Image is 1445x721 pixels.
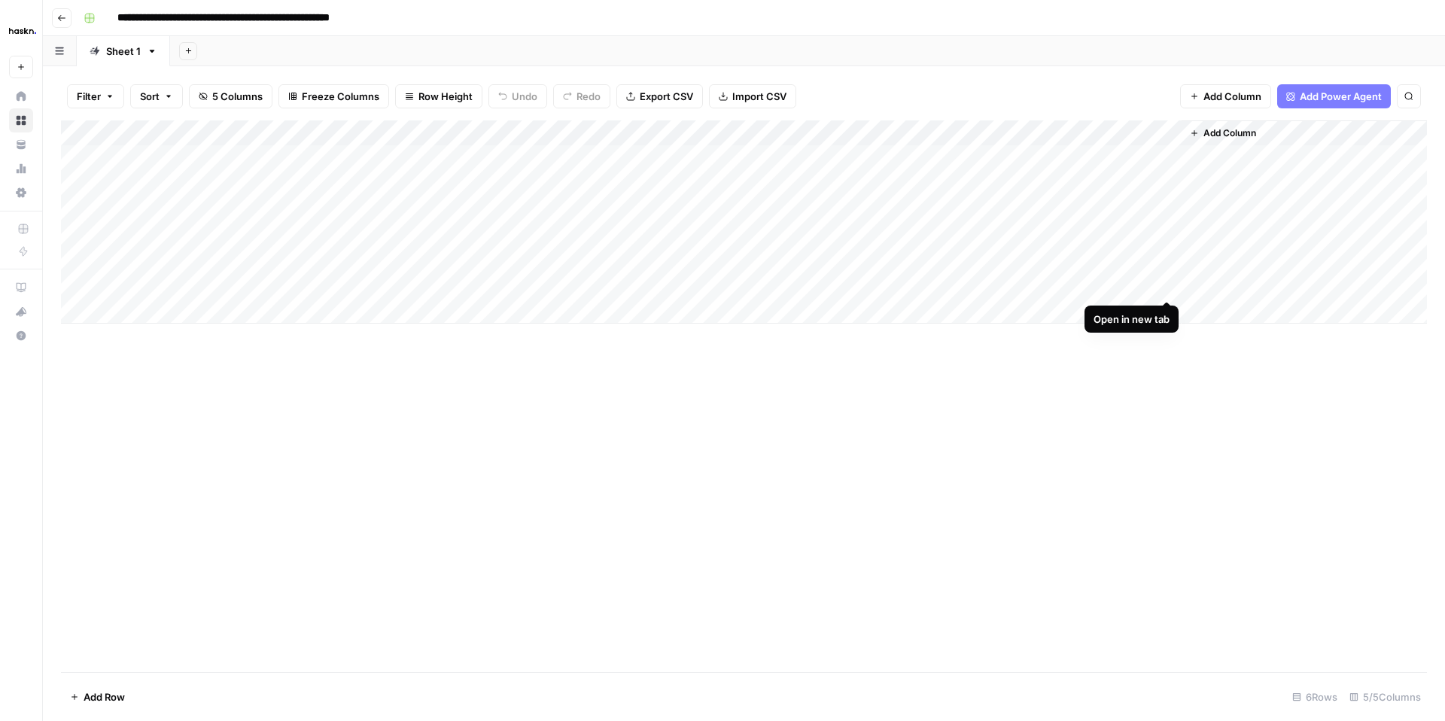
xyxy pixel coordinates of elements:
span: Add Column [1203,126,1256,140]
span: Add Power Agent [1300,89,1382,104]
button: 5 Columns [189,84,272,108]
span: Undo [512,89,537,104]
a: Your Data [9,132,33,157]
button: Add Row [61,685,134,709]
a: Sheet 1 [77,36,170,66]
a: Browse [9,108,33,132]
span: Sort [140,89,160,104]
button: Add Column [1180,84,1271,108]
span: Export CSV [640,89,693,104]
button: Filter [67,84,124,108]
button: Export CSV [616,84,703,108]
button: Sort [130,84,183,108]
button: Workspace: Haskn [9,12,33,50]
button: Row Height [395,84,482,108]
span: Redo [576,89,601,104]
div: Open in new tab [1094,312,1170,327]
button: Undo [488,84,547,108]
span: Import CSV [732,89,786,104]
button: Import CSV [709,84,796,108]
span: Add Row [84,689,125,704]
div: 6 Rows [1286,685,1343,709]
span: Filter [77,89,101,104]
button: Redo [553,84,610,108]
div: 5/5 Columns [1343,685,1427,709]
a: Usage [9,157,33,181]
div: Sheet 1 [106,44,141,59]
span: Freeze Columns [302,89,379,104]
button: Freeze Columns [278,84,389,108]
span: Row Height [418,89,473,104]
button: Add Power Agent [1277,84,1391,108]
span: 5 Columns [212,89,263,104]
a: Settings [9,181,33,205]
a: AirOps Academy [9,275,33,300]
button: What's new? [9,300,33,324]
button: Help + Support [9,324,33,348]
a: Home [9,84,33,108]
button: Add Column [1184,123,1262,143]
div: What's new? [10,300,32,323]
img: Haskn Logo [9,17,36,44]
span: Add Column [1203,89,1261,104]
